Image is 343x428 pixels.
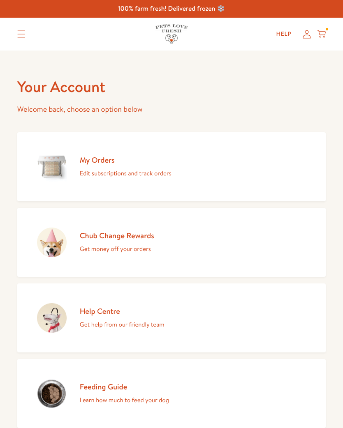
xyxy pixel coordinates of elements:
[17,132,326,201] a: My Orders Edit subscriptions and track orders
[80,230,154,240] h2: Chub Change Rewards
[80,319,165,330] p: Get help from our friendly team
[17,103,326,116] p: Welcome back, choose an option below
[80,306,165,316] h2: Help Centre
[270,26,298,42] a: Help
[17,359,326,428] a: Feeding Guide Learn how much to feed your dog
[80,244,154,254] p: Get money off your orders
[80,155,171,165] h2: My Orders
[17,283,326,352] a: Help Centre Get help from our friendly team
[155,24,188,44] img: Pets Love Fresh
[80,382,169,391] h2: Feeding Guide
[17,77,326,97] h1: Your Account
[80,168,171,179] p: Edit subscriptions and track orders
[11,24,32,44] summary: Translation missing: en.sections.header.menu
[80,395,169,405] p: Learn how much to feed your dog
[17,208,326,277] a: Chub Change Rewards Get money off your orders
